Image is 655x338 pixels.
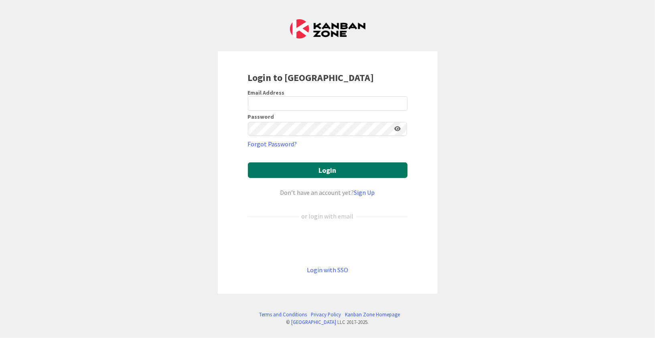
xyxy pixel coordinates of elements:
label: Email Address [248,89,285,96]
a: Privacy Policy [311,311,341,318]
a: Forgot Password? [248,139,297,149]
div: Don’t have an account yet? [248,188,408,197]
a: [GEOGRAPHIC_DATA] [292,319,337,325]
div: © LLC 2017- 2025 . [255,318,400,326]
a: Kanban Zone Homepage [345,311,400,318]
div: or login with email [300,211,356,221]
b: Login to [GEOGRAPHIC_DATA] [248,71,374,84]
a: Terms and Conditions [259,311,307,318]
a: Login with SSO [307,266,348,274]
button: Login [248,162,408,178]
label: Password [248,114,274,119]
iframe: Sign in with Google Button [244,234,412,252]
a: Sign Up [354,188,375,196]
img: Kanban Zone [290,19,365,38]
